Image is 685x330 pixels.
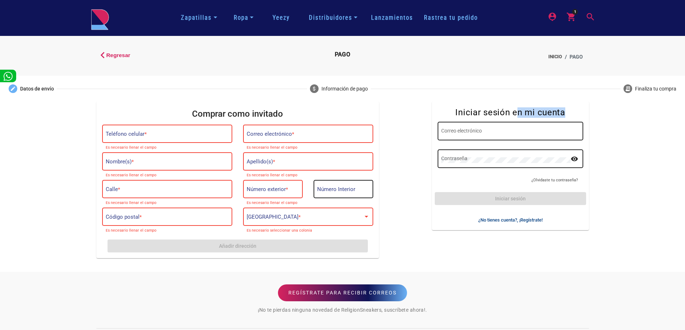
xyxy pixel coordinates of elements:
font: PAGO [335,51,350,58]
font: Zapatillas [181,14,212,21]
font: Ropa [234,14,248,21]
a: Yeezy [267,13,295,22]
mat-icon: create [10,86,16,92]
font: Finaliza tu compra [635,86,676,92]
mat-icon: shopping_cart [566,12,575,20]
font: ¿Olvidaste tu contraseña? [531,178,578,182]
a: Lanzamientos [366,13,419,22]
a: Ropa [231,11,256,24]
mat-icon: search [585,12,594,20]
font: Información de pago [321,86,368,92]
font: Es necesario seleccionar una colonia [247,228,312,233]
font: Comprar como invitado [192,109,283,119]
mat-icon: person_pin [547,12,556,20]
mat-error: Es necesario llenar el campo [247,173,369,177]
button: Iniciar sesión [435,192,586,205]
font: ¡No te pierdas ninguna novedad de ReligionSneakers, suscríbete ahora!. [258,307,427,313]
font: Datos de envío [20,86,54,92]
font: PAGO [570,54,583,60]
a: Distribuidores [306,11,360,24]
font: Lanzamientos [371,14,413,21]
font: Rastrea tu pedido [424,14,478,21]
font: Es necesario llenar el campo [106,145,156,150]
font: Distribuidores [309,14,352,21]
font: Yeezy [273,14,290,21]
nav: migaja de pan [433,49,589,65]
a: Inicio [548,53,562,61]
mat-icon: remove_red_eye [571,155,579,163]
font: ¿No tienes cuenta?, ¡Regístrate! [478,217,543,223]
font: REGÍSTRATE PARA RECIBIR CORREOS [288,290,397,296]
img: whatsappwhite.png [4,72,13,81]
mat-icon: attach_money [311,86,317,92]
font: Inicio [548,54,562,59]
mat-error: Es necesario llenar el campo [106,228,228,233]
a: logo [91,9,109,27]
a: Zapatillas [178,11,220,24]
font: Regresar [106,52,131,58]
mat-error: Es necesario llenar el campo [247,201,299,205]
font: Añadir dirección [219,243,256,249]
mat-error: Es necesario llenar el campo [247,145,369,150]
font: Iniciar sesión [495,196,526,201]
font: Iniciar sesión en mi cuenta [455,107,565,117]
mat-icon: keyboard_arrow_left [96,49,105,57]
button: REGÍSTRATE PARA RECIBIR CORREOS [278,284,407,301]
mat-icon: receipt_long [625,86,631,92]
button: Añadir dirección [108,240,368,252]
img: logo [91,9,109,30]
a: Rastrea tu pedido [419,13,483,22]
font: Es necesario llenar el campo [106,200,156,205]
font: Es necesario llenar el campo [106,173,156,177]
